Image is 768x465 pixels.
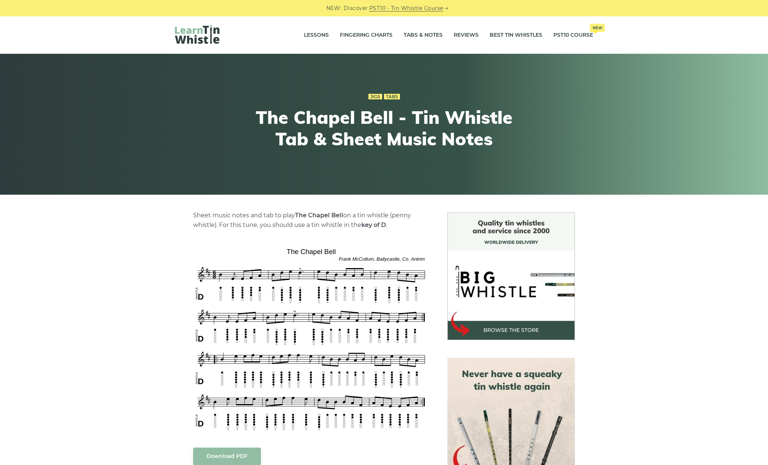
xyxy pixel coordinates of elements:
p: Sheet music notes and tab to play on a tin whistle (penny whistle). For this tune, you should use... [193,211,430,230]
a: Jigs [368,94,382,100]
span: New [590,24,605,32]
a: PST10 CourseNew [553,26,593,44]
h1: The Chapel Bell - Tin Whistle Tab & Sheet Music Notes [248,107,520,149]
img: BigWhistle Tin Whistle Store [447,212,575,340]
a: Fingering Charts [340,26,393,44]
img: The Chapel Bell Tin Whistle Tabs & Sheet Music [193,245,430,432]
a: Lessons [304,26,329,44]
a: Download PDF [193,448,261,465]
a: Best Tin Whistles [490,26,542,44]
a: Tabs & Notes [404,26,443,44]
strong: key of D [361,221,386,228]
a: Reviews [454,26,479,44]
strong: The Chapel Bell [295,212,343,219]
img: LearnTinWhistle.com [175,25,219,44]
a: Tabs [384,94,400,100]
